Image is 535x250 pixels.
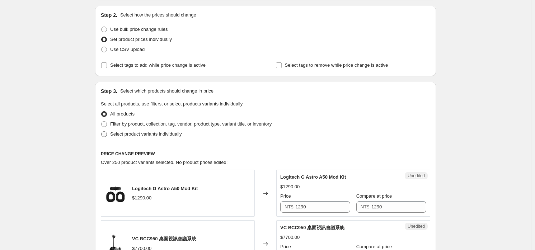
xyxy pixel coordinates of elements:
h2: Step 3. [101,88,117,95]
span: Select all products, use filters, or select products variants individually [101,101,243,107]
img: astro-a50-mod-kit-638964_80x.jpg [105,183,126,204]
h2: Step 2. [101,11,117,19]
span: Compare at price [356,193,392,199]
span: Logitech G Astro A50 Mod Kit [132,186,198,191]
span: Unedited [408,223,425,229]
span: Price [280,244,291,249]
div: $7700.00 [280,234,300,241]
span: Price [280,193,291,199]
div: $1290.00 [280,183,300,190]
span: Filter by product, collection, tag, vendor, product type, variant title, or inventory [110,121,272,127]
span: VC BCC950 桌面視訊會議系統 [132,236,196,241]
span: Use bulk price change rules [110,27,168,32]
span: Compare at price [356,244,392,249]
span: Set product prices individually [110,37,172,42]
span: Logitech G Astro A50 Mod Kit [280,174,346,180]
span: VC BCC950 桌面視訊會議系統 [280,225,344,230]
div: $1290.00 [132,194,151,202]
h6: PRICE CHANGE PREVIEW [101,151,430,157]
p: Select which products should change in price [120,88,213,95]
span: Select product variants individually [110,131,182,137]
span: All products [110,111,135,117]
span: Use CSV upload [110,47,145,52]
span: NT$ [361,204,370,209]
span: NT$ [285,204,294,209]
p: Select how the prices should change [120,11,196,19]
span: Over 250 product variants selected. No product prices edited: [101,160,227,165]
span: Select tags to add while price change is active [110,62,206,68]
span: Unedited [408,173,425,179]
span: Select tags to remove while price change is active [285,62,388,68]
